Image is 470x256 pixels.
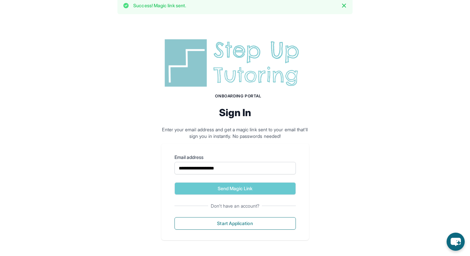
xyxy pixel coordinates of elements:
[161,37,309,90] img: Step Up Tutoring horizontal logo
[168,93,309,99] h1: Onboarding Portal
[161,107,309,118] h2: Sign In
[208,203,262,209] span: Don't have an account?
[447,233,465,251] button: chat-button
[161,126,309,140] p: Enter your email address and get a magic link sent to your email that'll sign you in instantly. N...
[174,182,296,195] button: Send Magic Link
[133,2,186,9] p: Success! Magic link sent.
[174,217,296,230] button: Start Application
[174,154,296,161] label: Email address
